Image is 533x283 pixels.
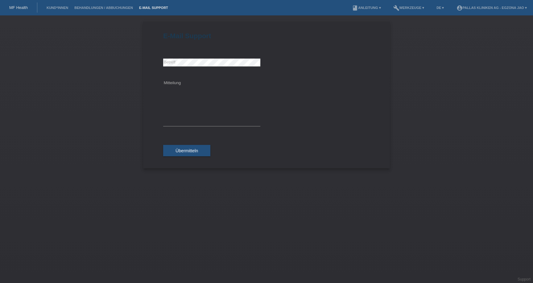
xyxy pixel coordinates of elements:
[176,148,198,153] span: Übermitteln
[433,6,447,10] a: DE ▾
[390,6,428,10] a: buildWerkzeuge ▾
[457,5,463,11] i: account_circle
[136,6,171,10] a: E-Mail Support
[43,6,71,10] a: Kund*innen
[518,277,531,281] a: Support
[393,5,399,11] i: build
[9,5,28,10] a: MF Health
[349,6,384,10] a: bookAnleitung ▾
[71,6,136,10] a: Behandlungen / Abbuchungen
[163,145,210,157] button: Übermitteln
[453,6,530,10] a: account_circlePallas Kliniken AG - Egzona Jao ▾
[352,5,358,11] i: book
[163,32,370,40] h1: E-Mail Support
